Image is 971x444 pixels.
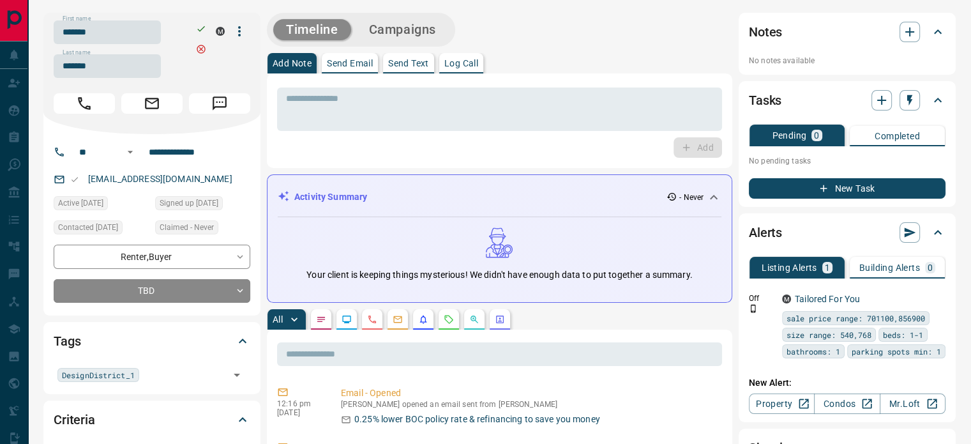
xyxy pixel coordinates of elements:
p: 0 [814,131,819,140]
svg: Calls [367,314,377,325]
p: Pending [772,131,806,140]
svg: Opportunities [469,314,479,325]
p: 0.25% lower BOC policy rate & refinancing to save you money [354,413,600,426]
p: [PERSON_NAME] opened an email sent from [PERSON_NAME] [341,400,717,409]
span: Contacted [DATE] [58,221,118,234]
div: Fri Dec 16 2022 [54,220,149,238]
span: Signed up [DATE] [160,197,218,210]
p: Send Text [388,59,429,68]
div: mrloft.ca [216,27,225,36]
span: beds: 1-1 [883,328,923,341]
p: - Never [679,192,704,203]
svg: Agent Actions [495,314,505,325]
button: Open [123,144,138,160]
p: [DATE] [277,408,322,417]
svg: Notes [316,314,326,325]
p: Completed [875,132,920,141]
div: Renter , Buyer [54,245,250,268]
p: Send Email [327,59,373,68]
p: Activity Summary [294,190,367,204]
span: Active [DATE] [58,197,103,210]
button: New Task [749,178,945,199]
span: Message [189,93,250,114]
button: Timeline [273,19,351,40]
label: Last name [63,49,91,57]
p: All [273,315,283,324]
div: Alerts [749,217,945,248]
div: Tasks [749,85,945,116]
span: Call [54,93,115,114]
p: New Alert: [749,376,945,390]
button: Campaigns [356,19,449,40]
svg: Emails [393,314,403,325]
div: Activity Summary- Never [278,185,721,209]
span: bathrooms: 1 [787,345,840,358]
span: Claimed - Never [160,221,214,234]
p: Building Alerts [859,263,920,272]
p: Email - Opened [341,387,717,400]
a: Mr.Loft [880,394,945,414]
a: Condos [814,394,880,414]
div: Notes [749,17,945,47]
span: Email [121,93,183,114]
svg: Email Valid [70,175,79,184]
h2: Tasks [749,90,781,111]
button: Open [228,366,246,384]
a: Property [749,394,815,414]
div: mrloft.ca [782,295,791,303]
svg: Requests [444,314,454,325]
div: Fri Jul 11 2014 [155,196,250,214]
p: Listing Alerts [762,263,817,272]
p: Off [749,293,774,304]
h2: Alerts [749,222,782,243]
div: TBD [54,279,250,303]
label: First name [63,15,91,23]
a: [EMAIL_ADDRESS][DOMAIN_NAME] [88,174,232,184]
h2: Tags [54,331,80,351]
p: 0 [928,263,933,272]
div: Fri Dec 16 2022 [54,196,149,214]
span: sale price range: 701100,856900 [787,312,925,325]
div: Tags [54,326,250,356]
p: Add Note [273,59,312,68]
span: parking spots min: 1 [852,345,941,358]
p: Log Call [444,59,478,68]
span: DesignDistrict_1 [62,369,135,381]
div: Criteria [54,404,250,435]
p: No notes available [749,55,945,66]
p: 1 [825,263,830,272]
svg: Listing Alerts [418,314,428,325]
svg: Push Notification Only [749,304,758,313]
a: Tailored For You [795,294,860,304]
h2: Criteria [54,410,95,430]
p: Your client is keeping things mysterious! We didn't have enough data to put together a summary. [306,268,692,282]
p: No pending tasks [749,151,945,171]
span: size range: 540,768 [787,328,871,341]
h2: Notes [749,22,782,42]
p: 12:16 pm [277,399,322,408]
svg: Lead Browsing Activity [342,314,352,325]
